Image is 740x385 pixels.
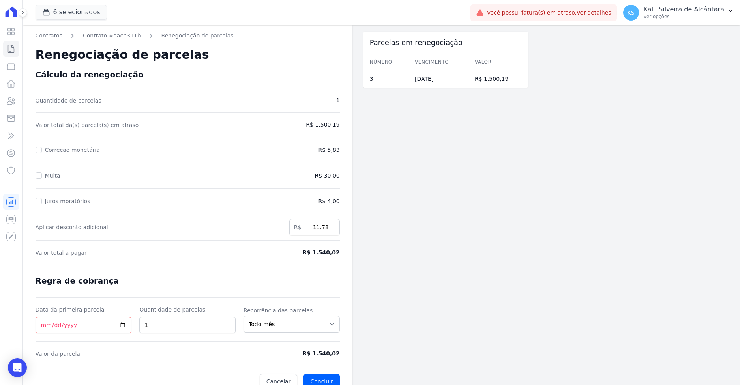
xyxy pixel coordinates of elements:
span: R$ 30,00 [270,172,340,180]
label: Quantidade de parcelas [139,306,236,314]
td: [DATE] [408,70,468,88]
span: Quantidade de parcelas [36,97,262,105]
span: R$ 1.540,02 [270,349,340,358]
div: Parcelas em renegociação [363,32,528,54]
button: 6 selecionados [36,5,107,20]
span: Renegociação de parcelas [36,48,209,62]
span: Valor da parcela [36,350,262,358]
a: Contratos [36,32,62,40]
span: R$ 5,83 [318,146,339,154]
div: Open Intercom Messenger [8,358,27,377]
nav: Breadcrumb [36,32,340,40]
p: Ver opções [644,13,724,20]
td: R$ 1.500,19 [468,70,528,88]
span: Você possui fatura(s) em atraso. [487,9,611,17]
a: Contrato #aacb311b [83,32,141,40]
th: Número [363,54,408,70]
span: Valor total da(s) parcela(s) em atraso [36,121,262,129]
label: Data da primeira parcela [36,306,132,314]
span: R$ 4,00 [270,197,340,206]
th: Vencimento [408,54,468,70]
button: KS Kalil Silveira de Alcântara Ver opções [617,2,740,24]
span: KS [628,10,635,15]
label: Recorrência das parcelas [244,307,340,314]
span: R$ 1.540,02 [270,249,340,257]
label: Multa [45,172,64,179]
label: Aplicar desconto adicional [36,223,281,231]
td: 3 [363,70,408,88]
span: 1 [270,96,340,105]
a: Renegociação de parcelas [161,32,234,40]
th: Valor [468,54,528,70]
p: Kalil Silveira de Alcântara [644,6,724,13]
label: Correção monetária [45,147,103,153]
span: R$ 1.500,19 [270,121,340,129]
span: Cálculo da renegociação [36,70,144,79]
a: Ver detalhes [577,9,611,16]
span: Regra de cobrança [36,276,119,286]
span: Valor total a pagar [36,249,262,257]
label: Juros moratórios [45,198,94,204]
